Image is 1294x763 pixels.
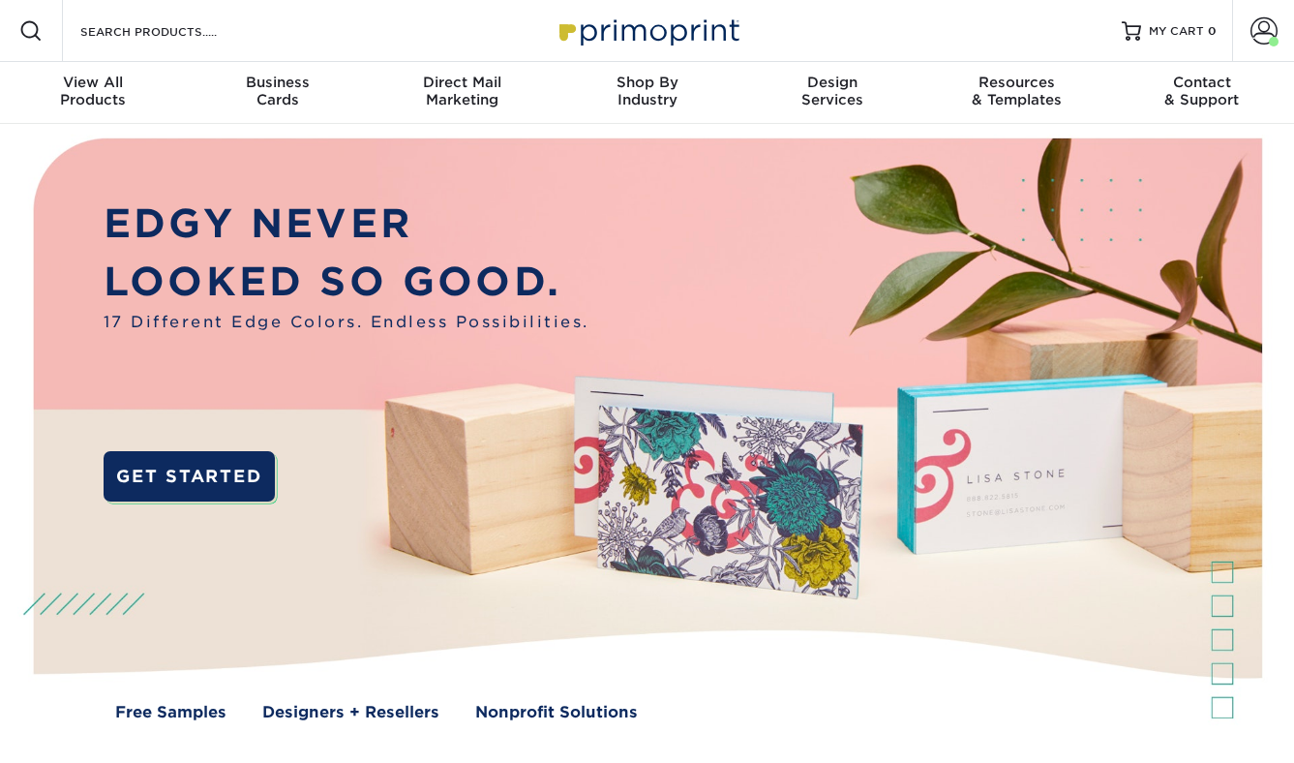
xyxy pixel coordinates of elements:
[739,74,924,91] span: Design
[1208,24,1217,38] span: 0
[104,451,275,503] a: GET STARTED
[185,74,370,91] span: Business
[555,74,739,91] span: Shop By
[262,701,439,724] a: Designers + Resellers
[475,701,638,724] a: Nonprofit Solutions
[1149,23,1204,40] span: MY CART
[115,701,226,724] a: Free Samples
[104,253,589,311] p: LOOKED SO GOOD.
[555,62,739,124] a: Shop ByIndustry
[370,74,555,108] div: Marketing
[1109,62,1294,124] a: Contact& Support
[924,74,1109,108] div: & Templates
[924,62,1109,124] a: Resources& Templates
[78,19,267,43] input: SEARCH PRODUCTS.....
[104,311,589,334] span: 17 Different Edge Colors. Endless Possibilities.
[739,74,924,108] div: Services
[185,74,370,108] div: Cards
[924,74,1109,91] span: Resources
[555,74,739,108] div: Industry
[1109,74,1294,91] span: Contact
[1109,74,1294,108] div: & Support
[551,10,744,51] img: Primoprint
[370,74,555,91] span: Direct Mail
[185,62,370,124] a: BusinessCards
[739,62,924,124] a: DesignServices
[104,195,589,253] p: EDGY NEVER
[370,62,555,124] a: Direct MailMarketing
